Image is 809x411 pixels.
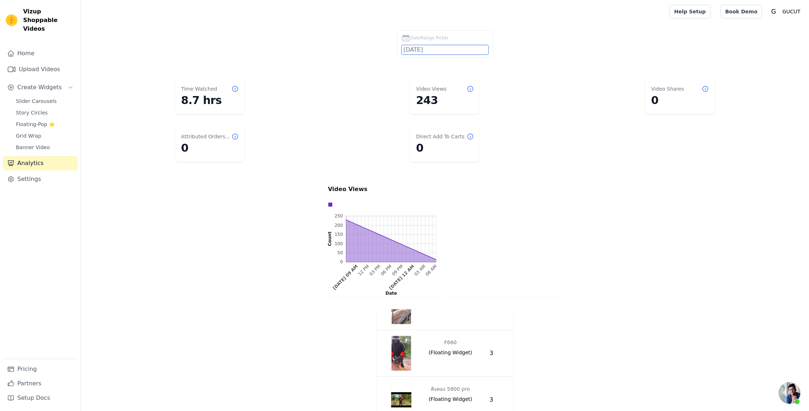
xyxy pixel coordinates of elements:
text: [DATE] 12 AM [388,264,415,291]
text: 12 PM [357,264,370,277]
img: Vizup [6,14,17,26]
dd: 243 [416,94,474,107]
a: Analytics [3,156,78,170]
p: GUCUT [779,5,803,18]
div: F660 [444,336,457,349]
p: Video Views [328,185,436,194]
text: 09 PM [391,264,404,277]
text: 150 [334,232,343,237]
text: 50 [337,250,343,255]
span: Banner Video [16,144,50,151]
div: 3 [490,349,505,358]
button: Create Widgets [3,80,78,95]
a: Upload Videos [3,62,78,77]
g: left axis [316,213,346,264]
img: website_grey.svg [12,19,17,25]
div: คิงคอง 5800 pro [431,382,470,395]
g: bottom ticks [332,262,438,291]
text: Date [385,291,397,296]
img: tab_keywords_by_traffic_grey.svg [73,42,79,48]
text: 250 [334,213,343,219]
a: Partners [3,376,78,391]
a: Story Circles [12,108,78,118]
a: Book Demo [721,5,762,18]
span: Grid Wrap [16,132,41,139]
dd: 8.7 hrs [181,94,239,107]
a: Help Setup [670,5,710,18]
span: Slider Carousels [16,98,57,105]
a: Setup Docs [3,391,78,405]
span: ( Floating Widget ) [429,349,472,356]
span: Create Widgets [17,83,62,92]
g: Tue Aug 19 2025 00:00:00 GMT+0700 (เวลาอินโดจีน) [388,264,415,291]
dt: Video Views [416,85,446,92]
text: G [771,8,776,15]
dd: 0 [651,94,709,107]
text: 200 [334,223,343,228]
span: Story Circles [16,109,48,116]
a: Floating-Pop ⭐ [12,119,78,129]
g: Mon Aug 18 2025 18:00:00 GMT+0700 (เวลาอินโดจีน) [380,264,393,277]
div: Data groups [326,200,434,209]
dd: 0 [181,142,239,155]
dt: Direct Add To Carts [416,133,464,140]
img: video [391,336,411,371]
g: Mon Aug 18 2025 12:00:00 GMT+0700 (เวลาอินโดจีน) [357,264,370,277]
text: [DATE] 09 AM [332,264,359,291]
div: Keywords by Traffic [81,43,119,47]
div: v 4.0.25 [20,12,35,17]
text: 06 PM [380,264,393,277]
div: Domain: [DOMAIN_NAME] [19,19,79,25]
a: Grid Wrap [12,131,78,141]
dt: Video Shares [651,85,684,92]
a: Banner Video [12,142,78,152]
a: Slider Carousels [12,96,78,106]
g: Tue Aug 19 2025 06:00:00 GMT+0700 (เวลาอินโดจีน) [425,264,438,277]
text: 03 PM [368,264,381,277]
div: Domain Overview [29,43,65,47]
text: 06 AM [425,264,438,277]
span: Floating-Pop ⭐ [16,121,55,128]
text: Count [327,232,332,246]
g: Mon Aug 18 2025 21:00:00 GMT+0700 (เวลาอินโดจีน) [391,264,404,277]
text: 0 [340,259,343,264]
button: G GUCUT [768,5,803,18]
div: คำแนะนำเมื่อวางเมาส์เหนือปุ่มเปิด [779,382,800,404]
a: Pricing [3,362,78,376]
text: 03 AM [413,264,427,277]
dt: Attributed Orders Count [181,133,232,140]
div: 3 [490,395,505,404]
a: Home [3,46,78,61]
span: Vizup Shoppable Videos [23,7,75,33]
g: Tue Aug 19 2025 03:00:00 GMT+0700 (เวลาอินโดจีน) [413,264,427,277]
g: left ticks [334,213,346,264]
text: 100 [334,241,343,246]
img: logo_orange.svg [12,12,17,17]
span: DateRange Picker [410,35,449,41]
dt: Time Watched [181,85,217,92]
span: ( Floating Widget ) [429,395,472,403]
img: tab_domain_overview_orange.svg [21,42,27,48]
dd: 0 [416,142,474,155]
input: DateRange Picker [402,45,488,55]
g: Mon Aug 18 2025 15:00:00 GMT+0700 (เวลาอินโดจีน) [368,264,381,277]
a: Settings [3,172,78,186]
g: Mon Aug 18 2025 09:00:00 GMT+0700 (เวลาอินโดจีน) [332,264,359,291]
